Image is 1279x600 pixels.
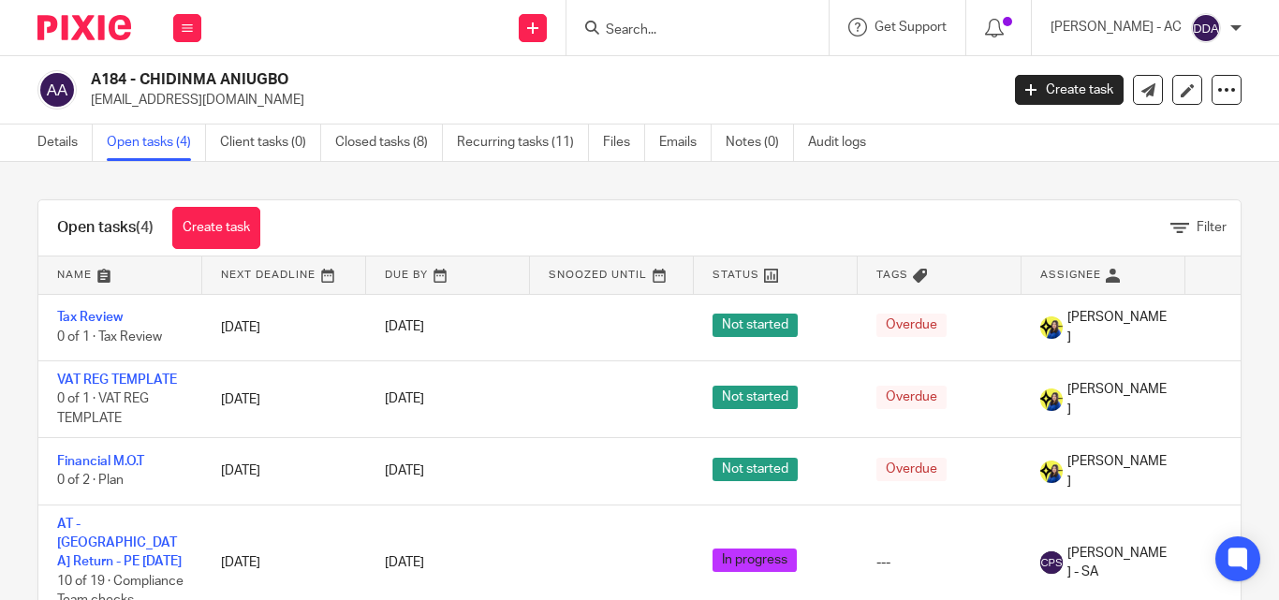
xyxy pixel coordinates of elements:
h1: Open tasks [57,218,154,238]
span: Overdue [876,386,947,409]
a: Emails [659,124,712,161]
span: 0 of 1 · VAT REG TEMPLATE [57,393,149,426]
a: VAT REG TEMPLATE [57,373,177,387]
a: Recurring tasks (11) [457,124,589,161]
a: Create task [172,207,260,249]
a: Closed tasks (8) [335,124,443,161]
span: In progress [713,549,797,572]
a: Audit logs [808,124,880,161]
span: Overdue [876,458,947,481]
td: [DATE] [202,294,366,360]
td: [DATE] [202,438,366,505]
img: Bobo-Starbridge%201.jpg [1040,461,1063,483]
img: Pixie [37,15,131,40]
span: [PERSON_NAME] [1067,380,1167,418]
a: Client tasks (0) [220,124,321,161]
a: Financial M.O.T [57,455,144,468]
p: [EMAIL_ADDRESS][DOMAIN_NAME] [91,91,987,110]
span: [DATE] [385,393,424,406]
img: svg%3E [37,70,77,110]
span: Tags [876,270,908,280]
span: [PERSON_NAME] - SA [1067,544,1167,582]
div: --- [876,553,1003,572]
img: Bobo-Starbridge%201.jpg [1040,316,1063,339]
span: Not started [713,386,798,409]
a: Files [603,124,645,161]
td: [DATE] [202,360,366,437]
a: Open tasks (4) [107,124,206,161]
span: (4) [136,220,154,235]
span: Get Support [875,21,947,34]
span: Filter [1197,221,1227,234]
img: svg%3E [1191,13,1221,43]
a: Create task [1015,75,1124,105]
span: Not started [713,314,798,337]
a: AT - [GEOGRAPHIC_DATA] Return - PE [DATE] [57,518,182,569]
span: Snoozed Until [549,270,647,280]
a: Notes (0) [726,124,794,161]
span: Status [713,270,759,280]
span: Overdue [876,314,947,337]
span: [DATE] [385,321,424,334]
h2: A184 - CHIDINMA ANIUGBO [91,70,808,90]
p: [PERSON_NAME] - AC [1051,18,1182,37]
span: [DATE] [385,556,424,569]
span: [PERSON_NAME] [1067,308,1167,346]
span: 0 of 2 · Plan [57,475,124,488]
img: Bobo-Starbridge%201.jpg [1040,388,1063,411]
span: Not started [713,458,798,481]
span: 0 of 1 · Tax Review [57,330,162,344]
span: [PERSON_NAME] [1067,452,1167,490]
input: Search [604,22,772,39]
img: svg%3E [1040,551,1063,574]
span: [DATE] [385,465,424,478]
a: Tax Review [57,311,123,324]
a: Details [37,124,93,161]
